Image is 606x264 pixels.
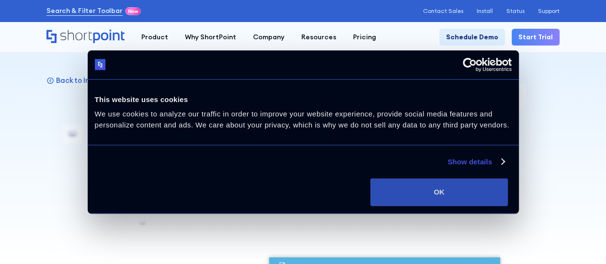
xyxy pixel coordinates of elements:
iframe: Chat Widget [434,153,606,264]
a: Support [538,8,560,14]
a: Resources [293,29,344,46]
div: Company [253,32,285,42]
div: Product [141,32,168,42]
p: Back to Integrations [56,76,126,85]
a: Search & Filter Toolbar [46,6,123,16]
img: logo [95,59,106,70]
div: Pricing [353,32,376,42]
a: Back to Integrations [46,76,126,85]
a: Usercentrics Cookiebot - opens in a new window [428,57,512,72]
div: This website uses cookies [95,94,512,105]
a: Start Trial [512,29,560,46]
a: Status [506,8,525,14]
a: Contact Sales [423,8,463,14]
div: Resources [301,32,336,42]
span: We use cookies to analyze our traffic in order to improve your website experience, provide social... [95,110,509,129]
a: Schedule Demo [439,29,505,46]
a: Why ShortPoint [176,29,244,46]
a: Install [477,8,493,14]
a: Pricing [344,29,384,46]
a: Product [133,29,176,46]
div: Why ShortPoint [185,32,236,42]
a: Home [46,30,125,44]
a: Show details [447,156,504,168]
button: OK [370,178,508,206]
a: Company [244,29,293,46]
